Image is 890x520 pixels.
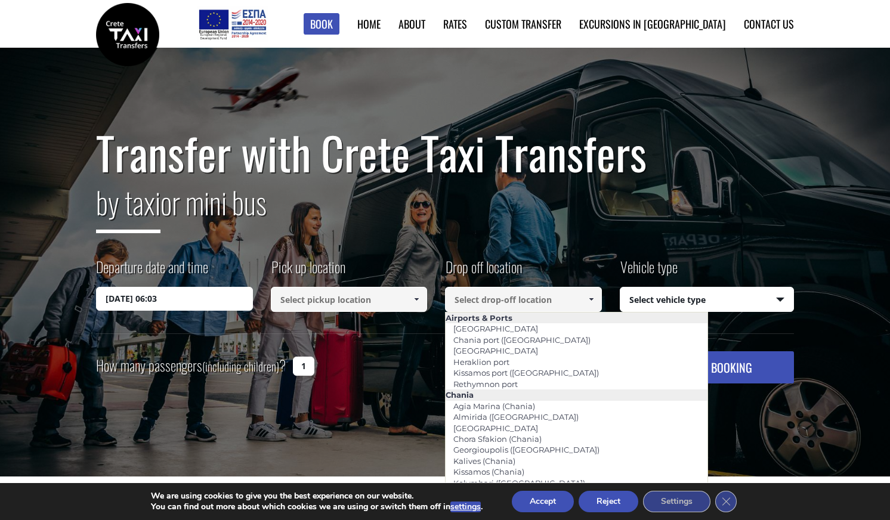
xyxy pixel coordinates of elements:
[744,16,794,32] a: Contact us
[446,332,598,348] a: Chania port ([GEOGRAPHIC_DATA])
[197,6,268,42] img: e-bannersEUERDF180X90.jpg
[446,354,517,370] a: Heraklion port
[446,342,546,359] a: [GEOGRAPHIC_DATA]
[445,256,522,287] label: Drop off location
[485,16,561,32] a: Custom Transfer
[620,256,678,287] label: Vehicle type
[446,320,546,337] a: [GEOGRAPHIC_DATA]
[446,420,546,437] a: [GEOGRAPHIC_DATA]
[271,287,428,312] input: Select pickup location
[96,128,794,178] h1: Transfer with Crete Taxi Transfers
[96,27,159,39] a: Crete Taxi Transfers | Safe Taxi Transfer Services from to Heraklion Airport, Chania Airport, Ret...
[96,3,159,66] img: Crete Taxi Transfers | Safe Taxi Transfer Services from to Heraklion Airport, Chania Airport, Ret...
[715,491,737,512] button: Close GDPR Cookie Banner
[443,16,467,32] a: Rates
[579,491,638,512] button: Reject
[512,491,574,512] button: Accept
[446,364,607,381] a: Kissamos port ([GEOGRAPHIC_DATA])
[398,16,425,32] a: About
[357,16,381,32] a: Home
[96,179,160,233] span: by taxi
[581,287,601,312] a: Show All Items
[96,351,286,380] label: How many passengers ?
[304,13,339,35] a: Book
[271,256,345,287] label: Pick up location
[446,453,523,469] a: Kalives (Chania)
[446,389,707,400] li: Chania
[450,502,481,512] button: settings
[446,431,549,447] a: Chora Sfakion (Chania)
[643,491,710,512] button: Settings
[620,287,794,312] span: Select vehicle type
[202,357,279,375] small: (including children)
[96,256,208,287] label: Departure date and time
[151,491,483,502] p: We are using cookies to give you the best experience on our website.
[96,178,794,242] h2: or mini bus
[446,398,543,414] a: Agia Marina (Chania)
[446,408,586,425] a: Almirida ([GEOGRAPHIC_DATA])
[446,441,607,458] a: Georgioupolis ([GEOGRAPHIC_DATA])
[446,463,532,480] a: Kissamos (Chania)
[151,502,483,512] p: You can find out more about which cookies we are using or switch them off in .
[633,351,794,383] button: MAKE A BOOKING
[446,312,707,323] li: Airports & Ports
[446,376,526,392] a: Rethymnon port
[579,16,726,32] a: Excursions in [GEOGRAPHIC_DATA]
[407,287,427,312] a: Show All Items
[445,287,602,312] input: Select drop-off location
